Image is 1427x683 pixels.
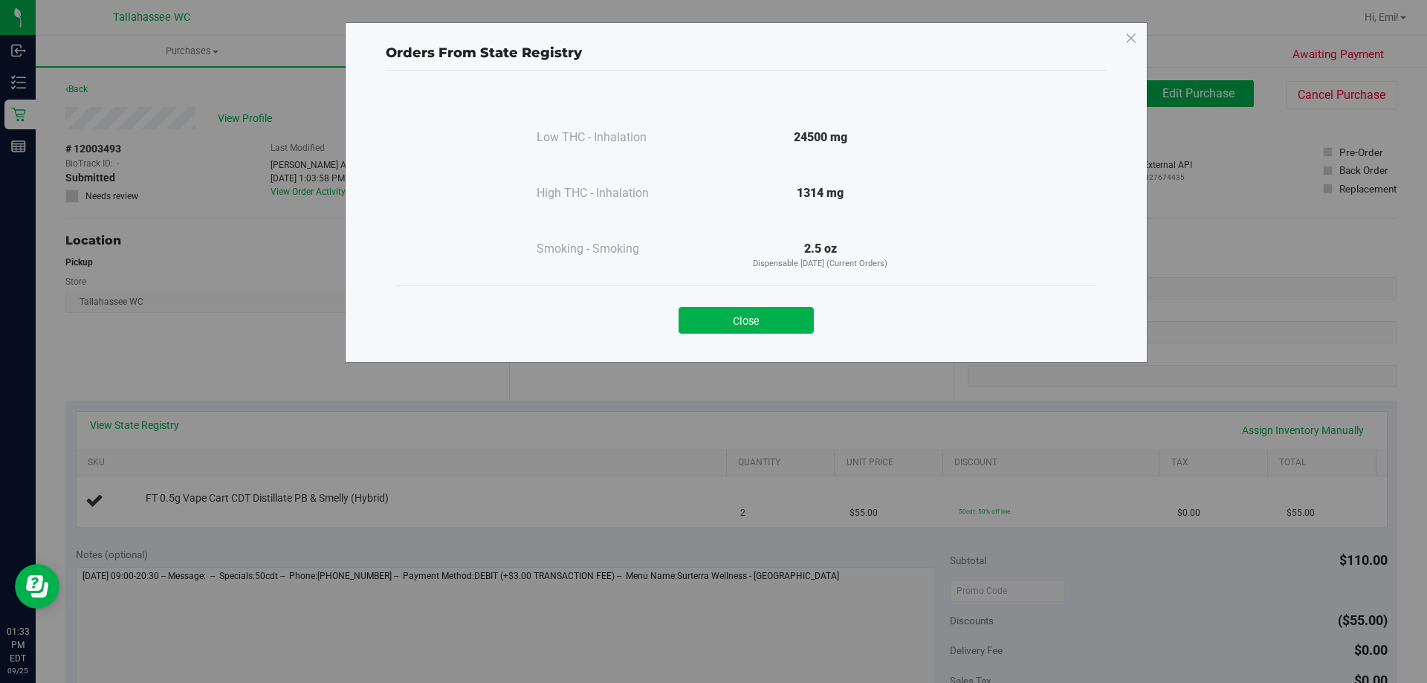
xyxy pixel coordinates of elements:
p: Dispensable [DATE] (Current Orders) [685,258,956,271]
button: Close [679,307,814,334]
div: 24500 mg [685,129,956,146]
div: 2.5 oz [685,240,956,271]
div: Low THC - Inhalation [537,129,685,146]
div: Smoking - Smoking [537,240,685,258]
div: High THC - Inhalation [537,184,685,202]
div: 1314 mg [685,184,956,202]
iframe: Resource center [15,564,59,609]
span: Orders From State Registry [386,45,582,61]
